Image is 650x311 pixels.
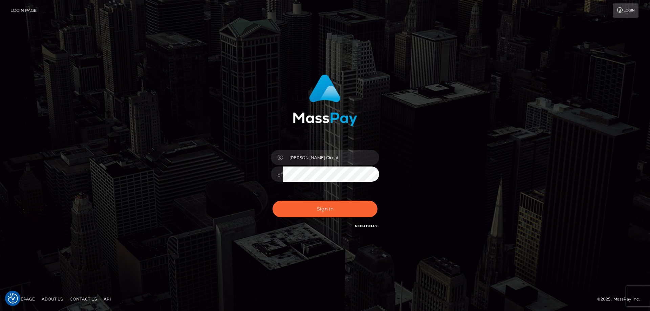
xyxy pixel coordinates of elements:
[273,201,377,217] button: Sign in
[8,293,18,304] img: Revisit consent button
[355,224,377,228] a: Need Help?
[10,3,37,18] a: Login Page
[283,150,379,165] input: Username...
[597,295,645,303] div: © 2025 , MassPay Inc.
[8,293,18,304] button: Consent Preferences
[67,294,100,304] a: Contact Us
[7,294,38,304] a: Homepage
[39,294,66,304] a: About Us
[613,3,638,18] a: Login
[293,74,357,126] img: MassPay Login
[101,294,114,304] a: API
